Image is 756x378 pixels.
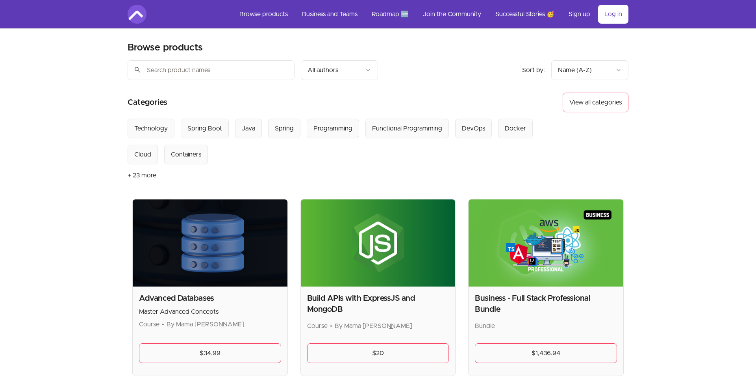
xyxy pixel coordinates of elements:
[562,5,597,24] a: Sign up
[139,321,159,328] span: Course
[139,307,281,317] p: Master Advanced Concepts
[128,60,295,80] input: Search product names
[462,124,485,133] div: DevOps
[335,323,412,329] span: By Mama [PERSON_NAME]
[233,5,294,24] a: Browse products
[187,124,222,133] div: Spring Boot
[134,150,151,159] div: Cloud
[162,321,164,328] span: •
[128,93,167,112] h2: Categories
[307,323,328,329] span: Course
[134,124,168,133] div: Technology
[301,60,378,80] button: Filter by author
[372,124,442,133] div: Functional Programming
[275,124,294,133] div: Spring
[330,323,332,329] span: •
[139,343,281,363] a: $34.99
[313,124,352,133] div: Programming
[475,343,617,363] a: $1,436.94
[134,64,141,75] span: search
[301,199,456,287] img: Product image for Build APIs with ExpressJS and MongoDB
[475,293,617,315] h2: Business - Full Stack Professional Bundle
[133,199,287,287] img: Product image for Advanced Databases
[563,93,628,112] button: View all categories
[296,5,364,24] a: Business and Teams
[242,124,255,133] div: Java
[128,164,156,186] button: + 23 more
[167,321,244,328] span: By Mama [PERSON_NAME]
[128,5,146,24] img: Amigoscode logo
[128,41,203,54] h2: Browse products
[489,5,561,24] a: Successful Stories 🥳
[365,5,415,24] a: Roadmap 🆕
[139,293,281,304] h2: Advanced Databases
[505,124,526,133] div: Docker
[233,5,628,24] nav: Main
[417,5,487,24] a: Join the Community
[307,293,449,315] h2: Build APIs with ExpressJS and MongoDB
[469,199,623,287] img: Product image for Business - Full Stack Professional Bundle
[551,60,628,80] button: Product sort options
[598,5,628,24] a: Log in
[522,67,545,73] span: Sort by:
[171,150,201,159] div: Containers
[475,323,495,329] span: Bundle
[307,343,449,363] a: $20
